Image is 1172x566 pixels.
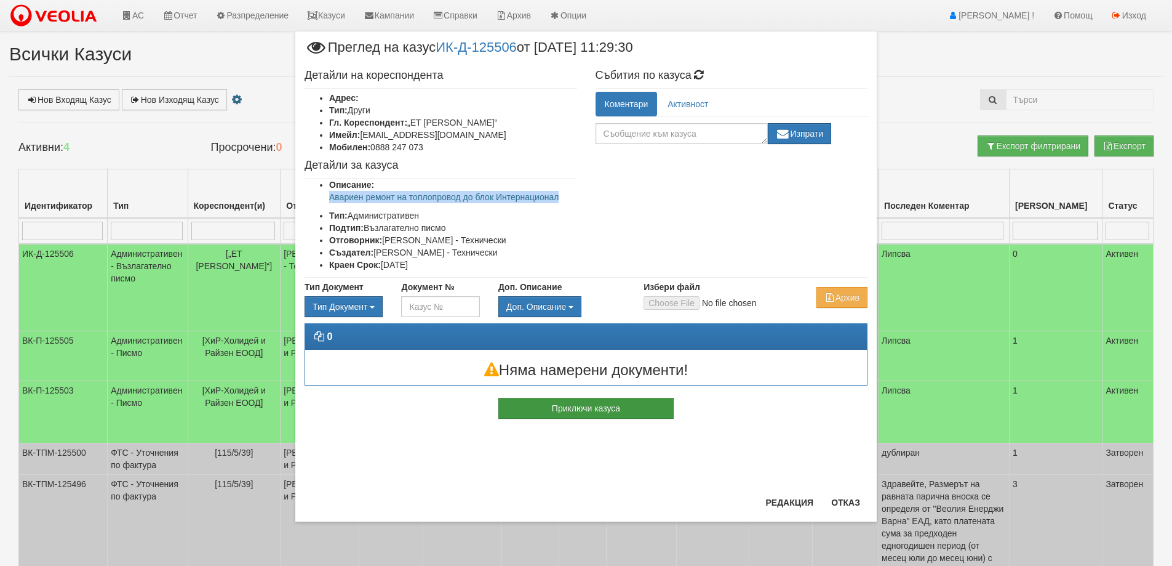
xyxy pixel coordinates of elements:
li: [EMAIL_ADDRESS][DOMAIN_NAME] [329,129,577,141]
button: Изпрати [768,123,832,144]
a: ИК-Д-125506 [436,39,517,55]
label: Избери файл [644,281,700,293]
p: Авариен ремонт на топлопровод до блок Интернационал [329,191,577,203]
h3: Няма намерени документи! [305,362,867,378]
span: Преглед на казус от [DATE] 11:29:30 [305,41,633,63]
li: Възлагателно писмо [329,222,577,234]
span: Тип Документ [313,302,367,312]
div: Двоен клик, за изчистване на избраната стойност. [305,296,383,317]
button: Отказ [824,493,867,512]
div: Двоен клик, за изчистване на избраната стойност. [498,296,625,317]
li: 0888 247 073 [329,141,577,153]
li: [PERSON_NAME] - Технически [329,234,577,246]
b: Имейл: [329,130,360,140]
li: „ЕТ [PERSON_NAME]“ [329,116,577,129]
b: Гл. Кореспондент: [329,118,407,127]
b: Подтип: [329,223,364,233]
button: Тип Документ [305,296,383,317]
b: Мобилен: [329,142,370,152]
b: Адрес: [329,93,359,103]
label: Тип Документ [305,281,364,293]
b: Тип: [329,211,348,220]
li: [DATE] [329,259,577,271]
button: Архив [816,287,867,308]
b: Краен Срок: [329,260,381,270]
b: Създател: [329,248,373,257]
li: [PERSON_NAME] - Технически [329,246,577,259]
strong: 0 [327,331,332,342]
button: Редакция [758,493,821,512]
li: Други [329,104,577,116]
h4: Събития по казуса [596,70,868,82]
button: Приключи казуса [498,398,674,419]
b: Отговорник: [329,235,382,245]
button: Доп. Описание [498,296,581,317]
h4: Детайли за казуса [305,160,577,172]
span: Доп. Описание [506,302,566,312]
b: Описание: [329,180,374,190]
li: Административен [329,209,577,222]
a: Активност [658,92,717,116]
h4: Детайли на кореспондента [305,70,577,82]
label: Доп. Описание [498,281,562,293]
a: Коментари [596,92,658,116]
label: Документ № [401,281,454,293]
input: Казус № [401,296,479,317]
b: Тип: [329,105,348,115]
